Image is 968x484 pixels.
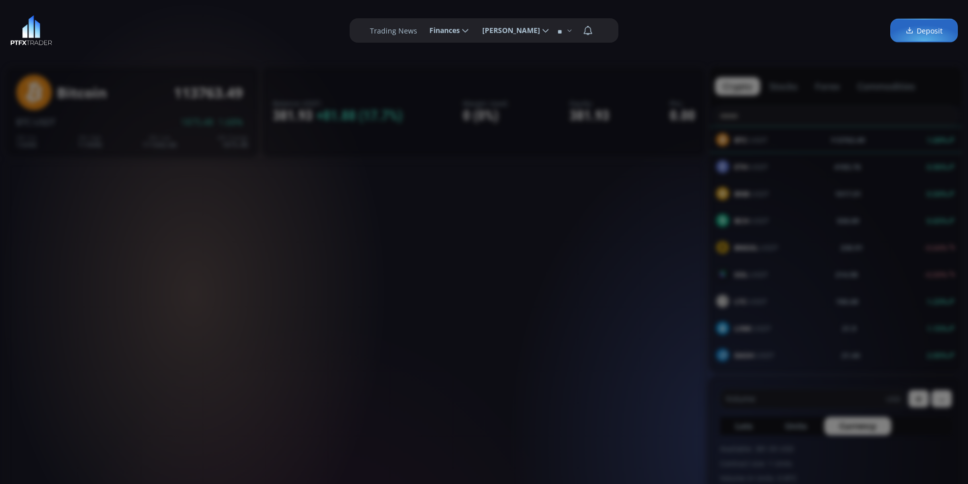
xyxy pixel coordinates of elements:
label: Trading News [370,25,417,36]
a: Deposit [890,19,958,43]
span: Deposit [905,25,943,36]
span: Finances [422,20,460,41]
img: LOGO [10,15,52,46]
span: [PERSON_NAME] [475,20,540,41]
